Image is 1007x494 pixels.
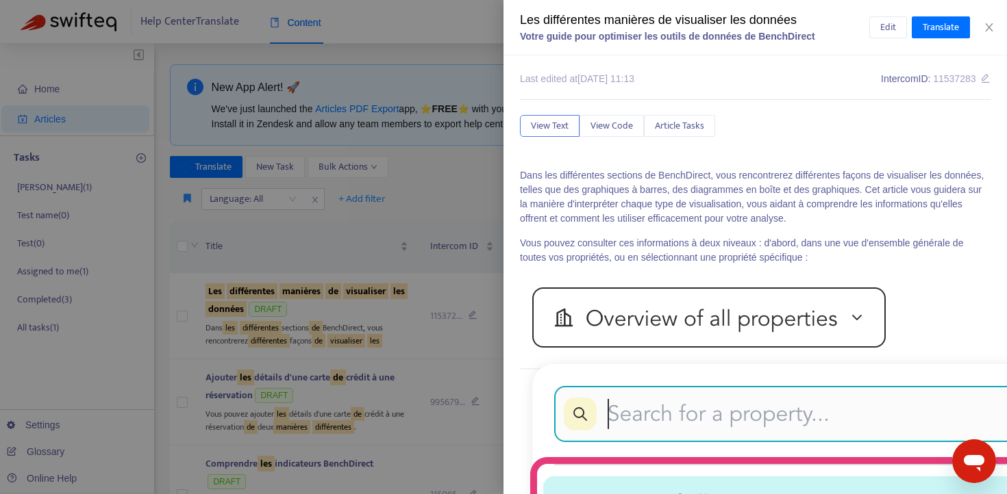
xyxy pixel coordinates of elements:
[531,118,569,133] span: View Text
[520,115,580,137] button: View Text
[520,236,991,265] p: Vous pouvez consulter ces informations à deux niveaux : d'abord, dans une vue d'ensemble générale...
[980,21,999,34] button: Close
[644,115,715,137] button: Article Tasks
[952,439,996,483] iframe: Button to launch messaging window
[520,168,991,226] p: Dans les différentes sections de BenchDirect, vous rencontrerez différentes façons de visualiser ...
[590,118,633,133] span: View Code
[912,16,970,38] button: Translate
[933,73,975,84] span: 11537283
[655,118,704,133] span: Article Tasks
[880,20,896,35] span: Edit
[923,20,959,35] span: Translate
[984,22,995,33] span: close
[580,115,644,137] button: View Code
[520,11,869,29] div: Les différentes manières de visualiser les données
[869,16,907,38] button: Edit
[881,72,991,86] div: Intercom ID:
[520,72,634,86] div: Last edited at [DATE] 11:13
[520,29,869,44] div: Votre guide pour optimiser les outils de données de BenchDirect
